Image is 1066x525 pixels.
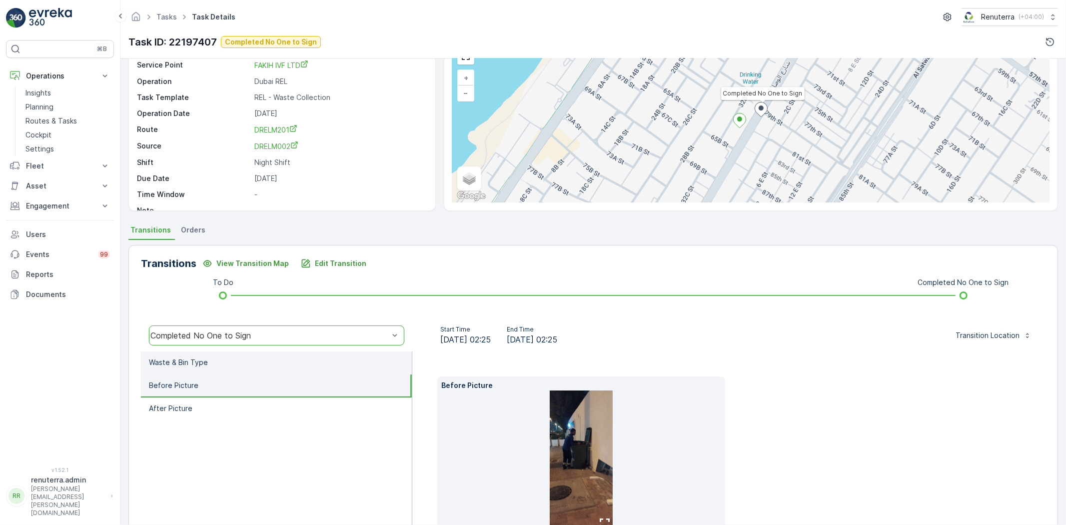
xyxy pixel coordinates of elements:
p: ⌘B [97,45,107,53]
span: Task Details [190,12,237,22]
p: Completed No One to Sign [918,277,1009,287]
p: Note [137,205,250,215]
p: Edit Transition [315,258,366,268]
p: Transition Location [956,330,1020,340]
a: Events99 [6,244,114,264]
p: renuterra.admin [31,475,106,485]
p: Cockpit [25,130,51,140]
a: Layers [458,167,480,189]
img: logo_light-DOdMpM7g.png [29,8,72,28]
span: [DATE] 02:25 [440,333,491,345]
p: Task ID: 22197407 [128,34,217,49]
div: Completed No One to Sign [150,331,389,340]
p: Routes & Tasks [25,116,77,126]
p: Time Window [137,189,250,199]
a: Cockpit [21,128,114,142]
a: Documents [6,284,114,304]
a: Reports [6,264,114,284]
p: Insights [25,88,51,98]
p: Operation Date [137,108,250,118]
p: Completed No One to Sign [225,37,317,47]
a: Zoom Out [458,85,473,100]
p: Reports [26,269,110,279]
span: v 1.52.1 [6,467,114,473]
button: Renuterra(+04:00) [962,8,1058,26]
p: Source [137,141,250,151]
p: Night Shift [254,157,425,167]
p: Before Picture [149,380,198,390]
button: Operations [6,66,114,86]
span: Orders [181,225,205,235]
a: DRELM201 [254,124,425,135]
p: To Do [213,277,233,287]
p: Planning [25,102,53,112]
a: Routes & Tasks [21,114,114,128]
p: Due Date [137,173,250,183]
span: Transitions [130,225,171,235]
span: + [464,73,468,82]
span: FAKIH IVF LTD [254,61,308,69]
p: View Transition Map [216,258,289,268]
button: Completed No One to Sign [221,36,321,48]
p: Task Template [137,92,250,102]
p: Operations [26,71,94,81]
a: Users [6,224,114,244]
p: [DATE] [254,108,425,118]
p: [PERSON_NAME][EMAIL_ADDRESS][PERSON_NAME][DOMAIN_NAME] [31,485,106,517]
button: Engagement [6,196,114,216]
p: [DATE] [254,173,425,183]
button: View Transition Map [196,255,295,271]
button: Asset [6,176,114,196]
p: End Time [507,325,557,333]
p: 99 [100,250,108,258]
img: Google [455,189,488,202]
a: Tasks [156,12,177,21]
a: DRELM002 [254,141,425,151]
p: Renuterra [981,12,1015,22]
a: Homepage [130,15,141,23]
p: Operation [137,76,250,86]
p: Engagement [26,201,94,211]
a: Settings [21,142,114,156]
p: Start Time [440,325,491,333]
p: - [254,189,425,199]
p: REL - Waste Collection [254,92,425,102]
p: Events [26,249,92,259]
p: Asset [26,181,94,191]
img: logo [6,8,26,28]
div: RR [8,488,24,504]
p: Users [26,229,110,239]
img: Screenshot_2024-07-26_at_13.33.01.png [962,11,977,22]
p: ( +04:00 ) [1019,13,1044,21]
button: Edit Transition [295,255,372,271]
button: RRrenuterra.admin[PERSON_NAME][EMAIL_ADDRESS][PERSON_NAME][DOMAIN_NAME] [6,475,114,517]
button: Fleet [6,156,114,176]
span: DRELM002 [254,142,298,150]
p: - [254,205,425,215]
span: [DATE] 02:25 [507,333,557,345]
p: After Picture [149,403,192,413]
p: Waste & Bin Type [149,357,208,367]
a: Open this area in Google Maps (opens a new window) [455,189,488,202]
p: Service Point [137,60,250,70]
p: Settings [25,144,54,154]
p: Transitions [141,256,196,271]
a: FAKIH IVF LTD [254,60,425,70]
a: Insights [21,86,114,100]
p: Shift [137,157,250,167]
button: Transition Location [950,327,1038,343]
span: − [463,88,468,97]
p: Fleet [26,161,94,171]
p: Route [137,124,250,135]
p: Before Picture [441,380,721,390]
a: Zoom In [458,70,473,85]
p: Documents [26,289,110,299]
p: Dubai REL [254,76,425,86]
a: Planning [21,100,114,114]
span: DRELM201 [254,125,297,134]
